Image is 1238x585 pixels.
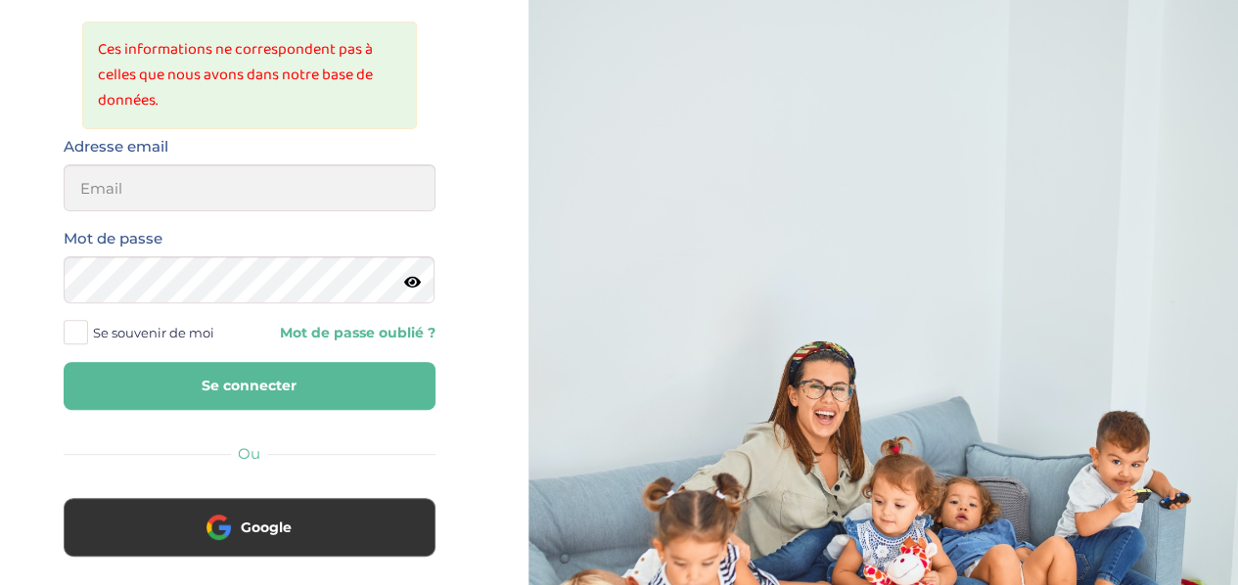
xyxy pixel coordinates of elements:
[64,531,436,550] a: Google
[206,515,231,539] img: google.png
[98,37,401,113] li: Ces informations ne correspondent pas à celles que nous avons dans notre base de données.
[64,164,436,211] input: Email
[64,226,162,251] label: Mot de passe
[238,444,260,463] span: Ou
[241,517,292,537] span: Google
[64,362,436,410] button: Se connecter
[264,324,436,342] a: Mot de passe oublié ?
[64,134,168,159] label: Adresse email
[64,498,436,557] button: Google
[93,320,214,345] span: Se souvenir de moi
